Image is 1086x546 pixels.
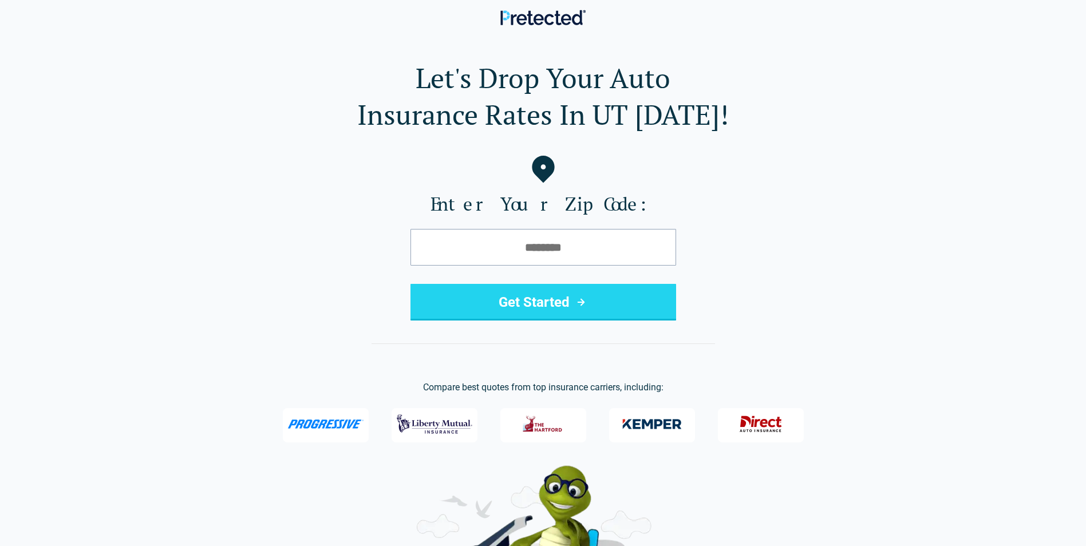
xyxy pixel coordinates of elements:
p: Compare best quotes from top insurance carriers, including: [18,381,1068,394]
img: Kemper [614,409,690,439]
img: The Hartford [515,409,571,439]
img: Pretected [500,10,586,25]
img: Liberty Mutual [397,409,472,439]
h1: Let's Drop Your Auto Insurance Rates In UT [DATE]! [18,60,1068,133]
img: Progressive [287,420,364,429]
label: Enter Your Zip Code: [18,192,1068,215]
button: Get Started [410,284,676,321]
img: Direct General [733,409,789,439]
